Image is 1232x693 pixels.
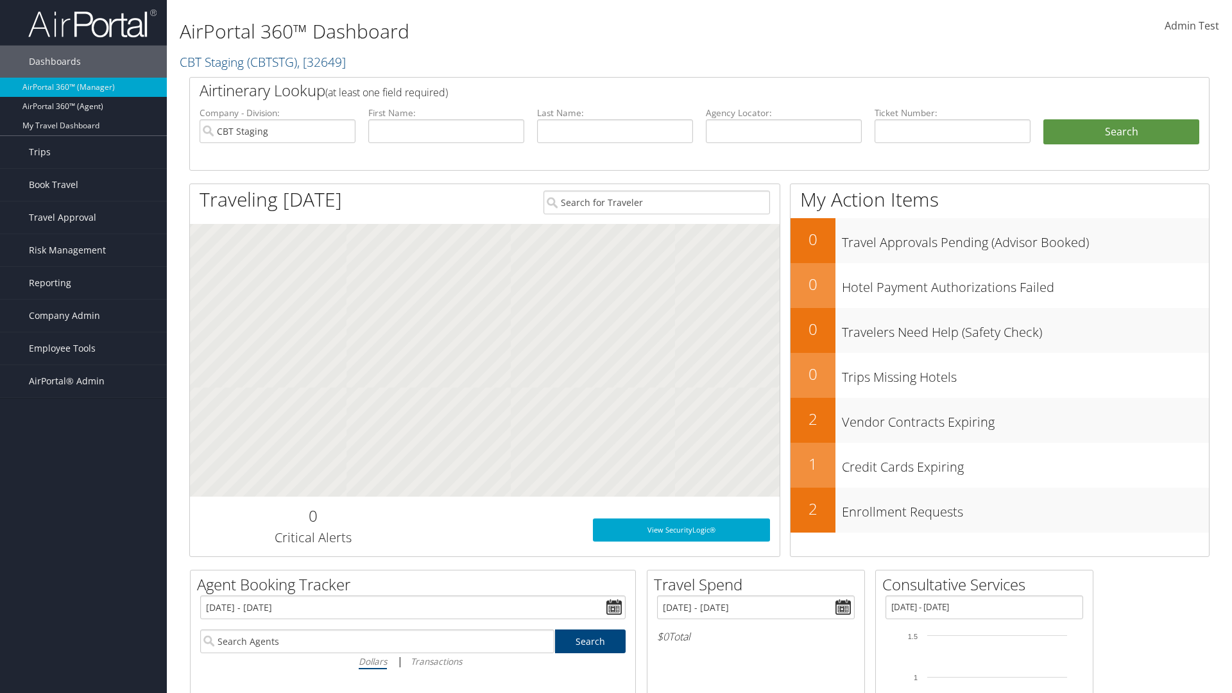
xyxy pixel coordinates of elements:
[1043,119,1199,145] button: Search
[654,574,864,595] h2: Travel Spend
[180,53,346,71] a: CBT Staging
[200,653,626,669] div: |
[908,633,918,640] tspan: 1.5
[791,186,1209,213] h1: My Action Items
[842,272,1209,296] h3: Hotel Payment Authorizations Failed
[657,629,669,644] span: $0
[200,529,426,547] h3: Critical Alerts
[791,443,1209,488] a: 1Credit Cards Expiring
[29,234,106,266] span: Risk Management
[791,218,1209,263] a: 0Travel Approvals Pending (Advisor Booked)
[791,398,1209,443] a: 2Vendor Contracts Expiring
[297,53,346,71] span: , [ 32649 ]
[29,300,100,332] span: Company Admin
[791,498,835,520] h2: 2
[29,169,78,201] span: Book Travel
[29,267,71,299] span: Reporting
[791,488,1209,533] a: 2Enrollment Requests
[791,363,835,385] h2: 0
[914,674,918,681] tspan: 1
[791,408,835,430] h2: 2
[791,263,1209,308] a: 0Hotel Payment Authorizations Failed
[197,574,635,595] h2: Agent Booking Tracker
[875,107,1031,119] label: Ticket Number:
[1165,6,1219,46] a: Admin Test
[200,107,355,119] label: Company - Division:
[29,365,105,397] span: AirPortal® Admin
[29,46,81,78] span: Dashboards
[882,574,1093,595] h2: Consultative Services
[791,453,835,475] h2: 1
[200,186,342,213] h1: Traveling [DATE]
[543,191,770,214] input: Search for Traveler
[29,136,51,168] span: Trips
[842,227,1209,252] h3: Travel Approvals Pending (Advisor Booked)
[368,107,524,119] label: First Name:
[247,53,297,71] span: ( CBTSTG )
[200,629,554,653] input: Search Agents
[842,497,1209,521] h3: Enrollment Requests
[657,629,855,644] h6: Total
[555,629,626,653] a: Search
[791,308,1209,353] a: 0Travelers Need Help (Safety Check)
[791,353,1209,398] a: 0Trips Missing Hotels
[200,505,426,527] h2: 0
[1165,19,1219,33] span: Admin Test
[593,518,770,542] a: View SecurityLogic®
[411,655,462,667] i: Transactions
[359,655,387,667] i: Dollars
[791,273,835,295] h2: 0
[842,452,1209,476] h3: Credit Cards Expiring
[842,407,1209,431] h3: Vendor Contracts Expiring
[180,18,873,45] h1: AirPortal 360™ Dashboard
[842,317,1209,341] h3: Travelers Need Help (Safety Check)
[200,80,1115,101] h2: Airtinerary Lookup
[842,362,1209,386] h3: Trips Missing Hotels
[791,318,835,340] h2: 0
[28,8,157,38] img: airportal-logo.png
[706,107,862,119] label: Agency Locator:
[325,85,448,99] span: (at least one field required)
[29,332,96,364] span: Employee Tools
[29,201,96,234] span: Travel Approval
[537,107,693,119] label: Last Name:
[791,228,835,250] h2: 0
